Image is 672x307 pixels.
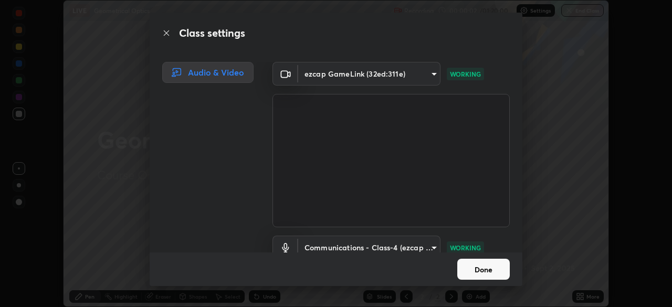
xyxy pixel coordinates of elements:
p: WORKING [450,69,481,79]
div: Audio & Video [162,62,254,83]
div: ezcap GameLink (32ed:311e) [298,62,440,86]
button: Done [457,259,510,280]
p: WORKING [450,243,481,252]
div: ezcap GameLink (32ed:311e) [298,236,440,259]
h2: Class settings [179,25,245,41]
